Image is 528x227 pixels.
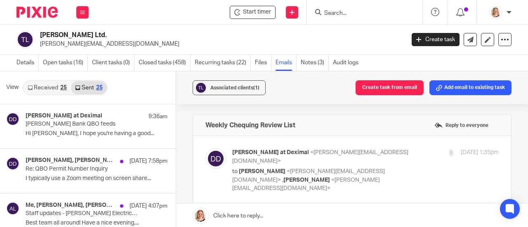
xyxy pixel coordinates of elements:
[489,6,502,19] img: Screenshot%202025-09-16%20114050.png
[461,148,499,157] p: [DATE] 1:35pm
[6,202,19,215] img: svg%3E
[96,85,103,91] div: 25
[24,81,71,94] a: Received25
[26,220,167,227] p: Best team all around! Have a nice evening,...
[195,55,251,71] a: Recurring tasks (22)
[210,85,259,90] span: Associated clients
[26,121,139,128] p: [PERSON_NAME] Bank QBO feeds
[26,130,167,137] p: Hi [PERSON_NAME], I hope you're having a good...
[16,7,58,18] img: Pixie
[232,150,408,164] span: <[PERSON_NAME][EMAIL_ADDRESS][DOMAIN_NAME]>
[243,8,271,16] span: Start timer
[6,83,19,92] span: View
[333,55,363,71] a: Audit logs
[205,148,226,169] img: svg%3E
[323,10,398,17] input: Search
[205,121,295,129] h4: Weekly Chequing Review List
[16,31,34,48] img: svg%3E
[130,157,167,165] p: [DATE] 7:58pm
[26,112,102,119] h4: [PERSON_NAME] at Deximal
[26,175,167,182] p: I typically use a Zoom meeting on screen share...
[282,177,283,183] span: ,
[6,157,19,170] img: svg%3E
[253,85,259,90] span: (1)
[195,82,207,94] img: svg%3E
[130,202,167,210] p: [DATE] 4:07pm
[148,112,167,121] p: 9:36am
[43,55,88,71] a: Open tasks (16)
[301,55,329,71] a: Notes (3)
[26,157,116,164] h4: [PERSON_NAME], [PERSON_NAME], [PERSON_NAME], [PERSON_NAME] at Deximal
[16,55,39,71] a: Details
[6,112,19,126] img: svg%3E
[26,210,139,217] p: Staff updates - [PERSON_NAME] Electrical Ltd
[283,177,330,183] span: [PERSON_NAME]
[356,80,424,95] button: Create task from email
[255,55,271,71] a: Files
[412,33,460,46] a: Create task
[193,80,266,95] button: Associated clients(1)
[232,150,309,155] span: [PERSON_NAME] at Deximal
[40,31,328,40] h2: [PERSON_NAME] Ltd.
[276,55,297,71] a: Emails
[230,6,276,19] div: TG Schulz Ltd.
[26,202,116,209] h4: Me, [PERSON_NAME], [PERSON_NAME] at [PERSON_NAME], [PERSON_NAME], [PERSON_NAME] at Deximal
[232,168,238,174] span: to
[40,40,399,48] p: [PERSON_NAME][EMAIL_ADDRESS][DOMAIN_NAME]
[60,85,67,91] div: 25
[92,55,134,71] a: Client tasks (0)
[429,80,511,95] button: Add email to existing task
[232,168,385,183] span: <[PERSON_NAME][EMAIL_ADDRESS][DOMAIN_NAME]>
[239,168,285,174] span: [PERSON_NAME]
[26,166,139,173] p: Re: QBO Permit Number Inquiry
[432,119,490,131] label: Reply to everyone
[139,55,191,71] a: Closed tasks (458)
[71,81,106,94] a: Sent25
